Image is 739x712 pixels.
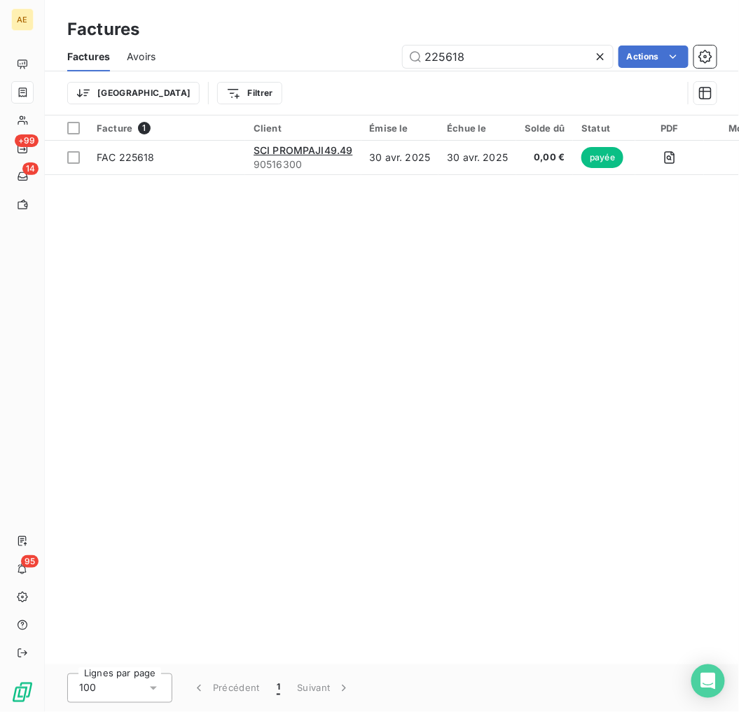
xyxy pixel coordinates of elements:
[217,82,282,104] button: Filtrer
[370,123,431,134] div: Émise le
[97,123,132,134] span: Facture
[11,8,34,31] div: AE
[581,123,627,134] div: Statut
[67,17,139,42] h3: Factures
[22,162,39,175] span: 14
[644,123,695,134] div: PDF
[67,82,200,104] button: [GEOGRAPHIC_DATA]
[11,681,34,704] img: Logo LeanPay
[525,123,565,134] div: Solde dû
[525,151,565,165] span: 0,00 €
[254,123,353,134] div: Client
[79,681,96,695] span: 100
[289,673,359,703] button: Suivant
[619,46,689,68] button: Actions
[691,664,725,698] div: Open Intercom Messenger
[127,50,156,64] span: Avoirs
[254,144,353,156] span: SCI PROMPAJI49.49
[97,151,155,163] span: FAC 225618
[361,141,439,174] td: 30 avr. 2025
[184,673,268,703] button: Précédent
[403,46,613,68] input: Rechercher
[438,141,516,174] td: 30 avr. 2025
[21,555,39,568] span: 95
[268,673,289,703] button: 1
[67,50,110,64] span: Factures
[581,147,623,168] span: payée
[277,681,280,695] span: 1
[254,158,353,172] span: 90516300
[447,123,508,134] div: Échue le
[15,134,39,147] span: +99
[138,122,151,134] span: 1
